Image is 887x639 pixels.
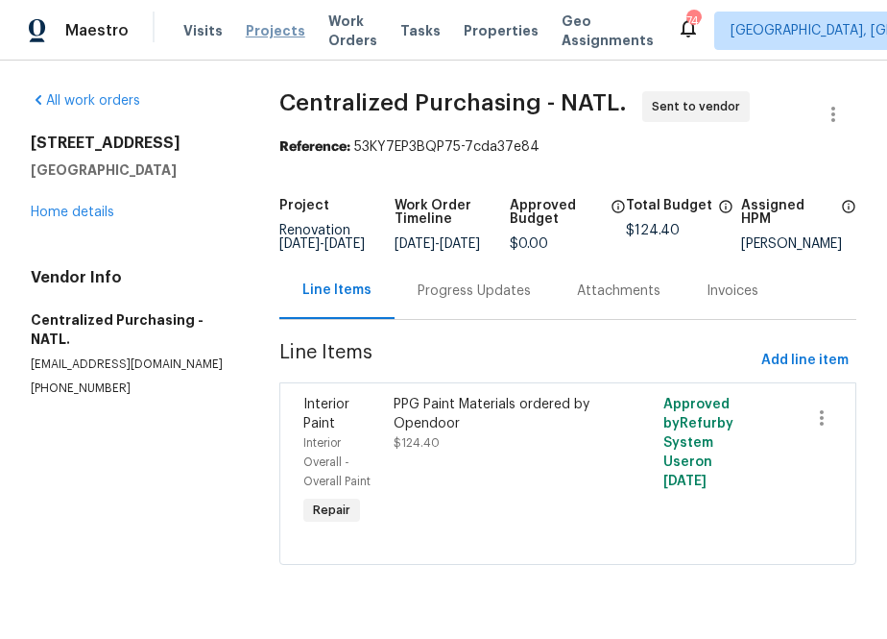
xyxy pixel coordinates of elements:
span: [DATE] [663,475,707,488]
span: [DATE] [395,237,435,251]
span: Repair [305,501,358,520]
span: Properties [464,21,539,40]
div: [PERSON_NAME] [741,237,856,251]
span: [DATE] [324,237,365,251]
div: Attachments [577,282,660,301]
span: Add line item [761,349,849,373]
span: Interior Overall - Overall Paint [303,437,371,487]
h5: Assigned HPM [741,199,835,226]
div: 53KY7EP3BQP75-7cda37e84 [279,137,856,157]
span: Geo Assignments [562,12,654,50]
span: The total cost of line items that have been approved by both Opendoor and the Trade Partner. This... [611,199,626,237]
span: The total cost of line items that have been proposed by Opendoor. This sum includes line items th... [718,199,733,224]
span: Projects [246,21,305,40]
span: Renovation [279,224,365,251]
span: $0.00 [510,237,548,251]
div: Line Items [302,281,372,300]
p: [PHONE_NUMBER] [31,381,233,397]
h5: Approved Budget [510,199,604,226]
span: Centralized Purchasing - NATL. [279,91,627,114]
b: Reference: [279,140,350,154]
span: $124.40 [626,224,680,237]
h5: Project [279,199,329,212]
span: Sent to vendor [652,97,748,116]
a: All work orders [31,94,140,108]
div: Invoices [707,282,758,301]
span: $124.40 [394,437,440,449]
span: The hpm assigned to this work order. [841,199,856,237]
p: [EMAIL_ADDRESS][DOMAIN_NAME] [31,356,233,373]
span: Visits [183,21,223,40]
span: Maestro [65,21,129,40]
div: PPG Paint Materials ordered by Opendoor [394,395,608,433]
h5: Total Budget [626,199,712,212]
span: Tasks [400,24,441,37]
h5: Work Order Timeline [395,199,510,226]
span: Approved by Refurby System User on [663,398,733,488]
h5: [GEOGRAPHIC_DATA] [31,160,233,180]
span: Work Orders [328,12,377,50]
a: Home details [31,206,114,219]
div: 744 [686,12,700,31]
span: [DATE] [279,237,320,251]
span: Line Items [279,343,754,379]
span: [DATE] [440,237,480,251]
h2: [STREET_ADDRESS] [31,134,233,153]
span: - [395,237,480,251]
h4: Vendor Info [31,268,233,287]
button: Add line item [754,343,856,379]
div: Progress Updates [418,282,531,301]
span: Interior Paint [303,398,349,430]
h5: Centralized Purchasing - NATL. [31,310,233,349]
span: - [279,237,365,251]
